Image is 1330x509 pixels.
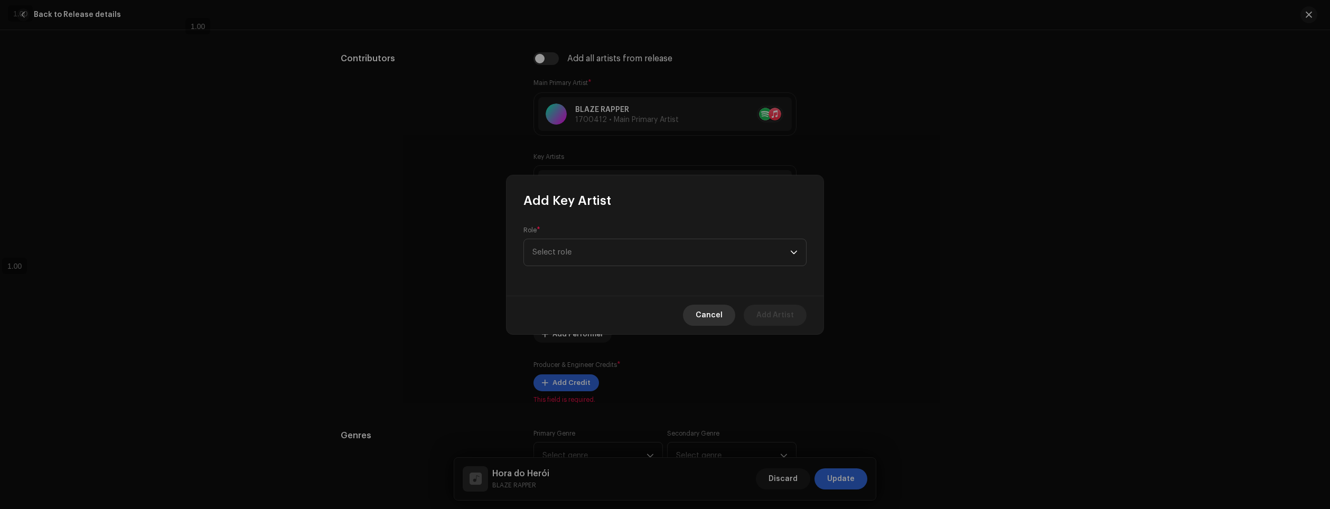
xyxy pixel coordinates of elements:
button: Cancel [683,305,735,326]
label: Role [523,226,540,234]
div: dropdown trigger [790,239,798,266]
span: Select role [532,239,790,266]
span: Cancel [696,305,723,326]
button: Add Artist [744,305,807,326]
span: Add Key Artist [523,192,611,209]
span: Add Artist [756,305,794,326]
